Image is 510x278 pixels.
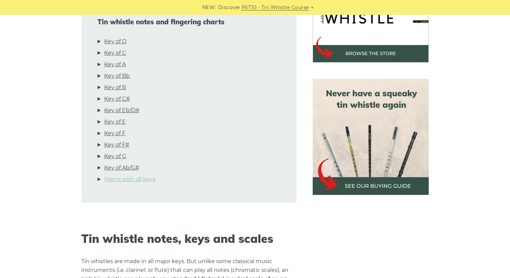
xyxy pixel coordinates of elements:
img: tin whistle buying guide [313,79,429,195]
span: Tin whistle notes and fingering charts [97,18,280,26]
a: Key of Bb [104,72,130,80]
a: Matrix with all keys [104,175,155,184]
a: Key of D [104,37,126,46]
a: Key of G [104,152,126,161]
a: Key of B [104,83,126,92]
span: NEW: [202,4,216,11]
a: Key of Eb/D# [104,106,139,115]
a: PST10 - Tin Whistle Course [242,4,309,11]
a: Key of F# [104,141,129,149]
a: Key of A [104,60,126,69]
a: Key of F [104,129,125,138]
a: Key of E [104,118,126,126]
a: Key of C# [104,95,130,103]
a: Key of Ab/G# [104,163,139,172]
span: Discover [218,4,240,11]
a: Key of C [104,49,126,57]
h2: Tin whistle notes, keys and scales [81,232,296,246]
